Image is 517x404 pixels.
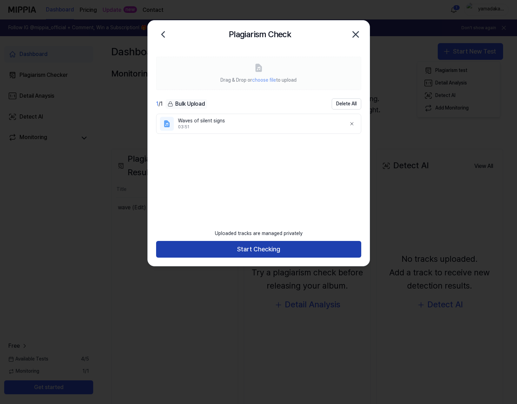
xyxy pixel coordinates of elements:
[156,100,163,108] div: / 1
[211,226,307,241] div: Uploaded tracks are managed privately
[229,28,291,41] h2: Plagiarism Check
[165,99,207,109] button: Bulk Upload
[332,98,361,110] button: Delete All
[156,100,159,107] span: 1
[220,77,297,83] span: Drag & Drop or to upload
[252,77,276,83] span: choose file
[178,118,341,124] div: Waves of silent signs
[156,241,361,258] button: Start Checking
[178,124,341,130] div: 03:51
